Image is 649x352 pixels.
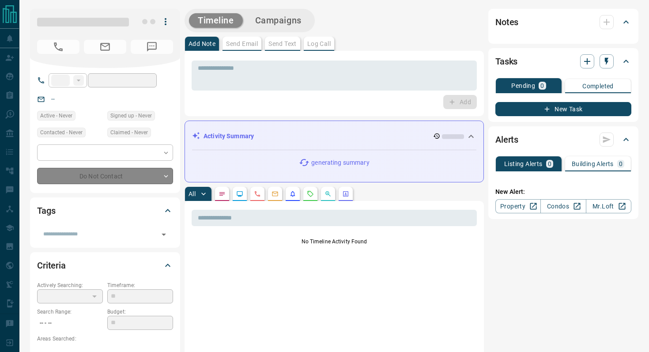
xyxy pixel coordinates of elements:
div: Criteria [37,255,173,276]
h2: Criteria [37,258,66,273]
p: Listing Alerts [504,161,543,167]
p: 0 [619,161,623,167]
svg: Opportunities [324,190,332,197]
h2: Alerts [495,132,518,147]
button: Campaigns [246,13,310,28]
span: Active - Never [40,111,72,120]
a: -- [51,95,55,102]
p: All [189,191,196,197]
svg: Lead Browsing Activity [236,190,243,197]
div: Activity Summary [192,128,476,144]
p: Areas Searched: [37,335,173,343]
a: Condos [540,199,586,213]
p: -- - -- [37,316,103,330]
p: 0 [540,83,544,89]
span: Contacted - Never [40,128,83,137]
div: Tasks [495,51,631,72]
div: Alerts [495,129,631,150]
p: Actively Searching: [37,281,103,289]
span: No Number [131,40,173,54]
svg: Calls [254,190,261,197]
div: Notes [495,11,631,33]
p: Building Alerts [572,161,614,167]
span: Claimed - Never [110,128,148,137]
p: 0 [548,161,551,167]
svg: Agent Actions [342,190,349,197]
div: Do Not Contact [37,168,173,184]
p: Search Range: [37,308,103,316]
p: New Alert: [495,187,631,197]
button: Timeline [189,13,243,28]
span: No Number [37,40,79,54]
div: Tags [37,200,173,221]
a: Mr.Loft [586,199,631,213]
svg: Emails [272,190,279,197]
button: Open [158,228,170,241]
p: Activity Summary [204,132,254,141]
span: Signed up - Never [110,111,152,120]
svg: Listing Alerts [289,190,296,197]
p: Completed [582,83,614,89]
svg: Notes [219,190,226,197]
h2: Tasks [495,54,517,68]
span: No Email [84,40,126,54]
h2: Tags [37,204,55,218]
button: New Task [495,102,631,116]
a: Property [495,199,541,213]
p: Add Note [189,41,215,47]
svg: Requests [307,190,314,197]
h2: Notes [495,15,518,29]
p: Pending [511,83,535,89]
p: Budget: [107,308,173,316]
p: generating summary [311,158,369,167]
p: Timeframe: [107,281,173,289]
p: No Timeline Activity Found [192,238,477,246]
